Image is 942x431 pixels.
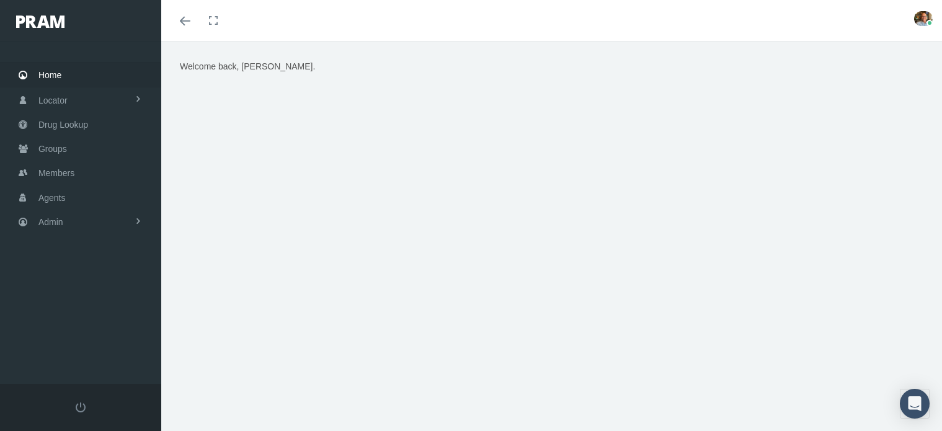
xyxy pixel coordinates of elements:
[38,186,66,210] span: Agents
[38,89,68,112] span: Locator
[38,113,88,136] span: Drug Lookup
[16,16,64,28] img: PRAM_20_x_78.png
[38,161,74,185] span: Members
[38,210,63,234] span: Admin
[900,389,930,419] div: Open Intercom Messenger
[180,61,315,71] span: Welcome back, [PERSON_NAME].
[914,11,933,26] img: S_Profile_Picture_15241.jpg
[38,137,67,161] span: Groups
[38,63,61,87] span: Home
